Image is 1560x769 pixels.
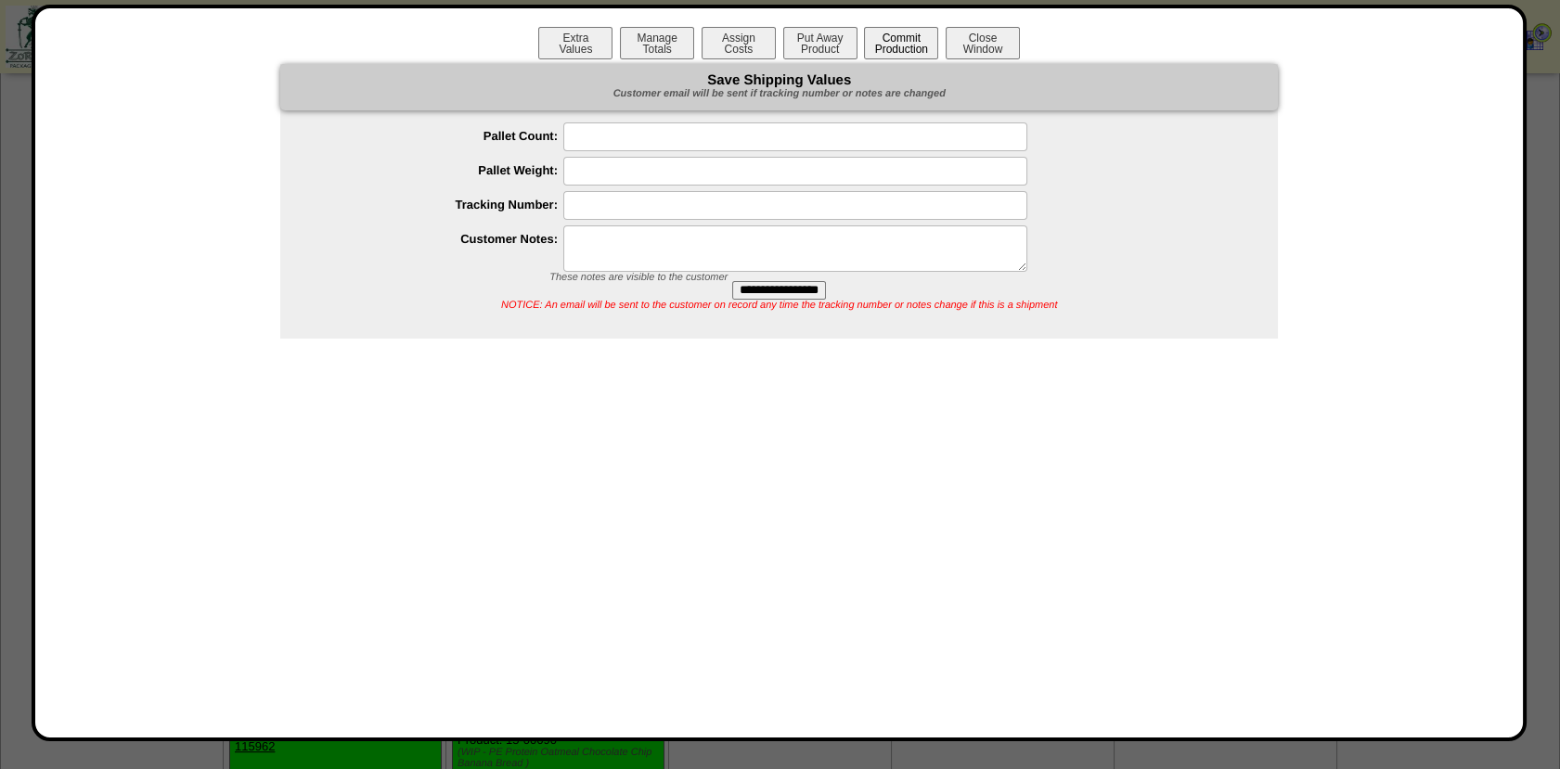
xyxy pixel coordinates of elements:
[620,27,694,59] button: ManageTotals
[783,27,857,59] button: Put AwayProduct
[280,87,1278,101] div: Customer email will be sent if tracking number or notes are changed
[549,272,728,283] span: These notes are visible to the customer
[864,27,938,59] button: CommitProduction
[317,232,563,246] label: Customer Notes:
[317,163,563,177] label: Pallet Weight:
[280,64,1278,110] div: Save Shipping Values
[946,27,1020,59] button: CloseWindow
[538,27,612,59] button: ExtraValues
[317,198,563,211] label: Tracking Number:
[944,42,1022,56] a: CloseWindow
[317,129,563,143] label: Pallet Count:
[501,300,1057,311] span: NOTICE: An email will be sent to the customer on record any time the tracking number or notes cha...
[702,27,776,59] button: AssignCosts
